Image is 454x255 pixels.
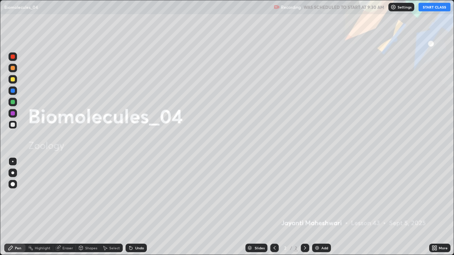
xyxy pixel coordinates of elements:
[282,246,289,250] div: 2
[294,245,298,251] div: 2
[304,4,384,10] h5: WAS SCHEDULED TO START AT 9:30 AM
[321,246,328,250] div: Add
[4,4,38,10] p: Biomolecules_04
[314,245,320,251] img: add-slide-button
[290,246,292,250] div: /
[85,246,97,250] div: Shapes
[419,3,450,11] button: START CLASS
[391,4,396,10] img: class-settings-icons
[439,246,448,250] div: More
[398,5,411,9] p: Settings
[281,5,301,10] p: Recording
[135,246,144,250] div: Undo
[62,246,73,250] div: Eraser
[35,246,50,250] div: Highlight
[274,4,279,10] img: recording.375f2c34.svg
[109,246,120,250] div: Select
[255,246,265,250] div: Slides
[15,246,21,250] div: Pen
